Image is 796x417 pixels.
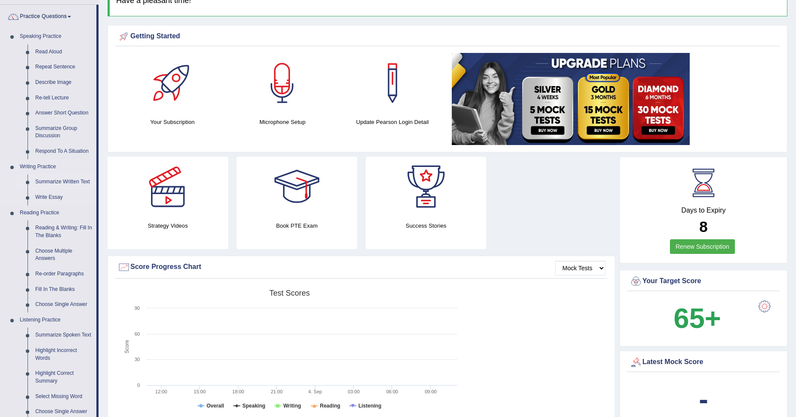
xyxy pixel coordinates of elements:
[309,389,322,394] tspan: 4. Sep
[31,327,96,343] a: Summarize Spoken Text
[674,303,721,334] b: 65+
[269,289,310,297] tspan: Test scores
[31,59,96,75] a: Repeat Sentence
[124,340,130,354] tspan: Score
[117,30,777,43] div: Getting Started
[31,389,96,405] a: Select Missing Word
[31,190,96,205] a: Write Essay
[629,356,777,369] div: Latest Mock Score
[425,389,437,394] text: 09:00
[232,117,333,127] h4: Microphone Setup
[242,403,265,409] tspan: Speaking
[137,383,140,388] text: 0
[135,331,140,337] text: 60
[31,343,96,366] a: Highlight Incorrect Words
[237,221,357,230] h4: Book PTE Exam
[31,90,96,106] a: Re-tell Lecture
[232,389,244,394] text: 18:00
[348,389,360,394] text: 03:00
[16,29,96,44] a: Speaking Practice
[31,282,96,297] a: Fill In The Blanks
[16,312,96,328] a: Listening Practice
[135,306,140,311] text: 90
[31,297,96,312] a: Choose Single Answer
[31,366,96,389] a: Highlight Correct Summary
[342,117,443,127] h4: Update Pearson Login Detail
[271,389,283,394] text: 21:00
[31,144,96,159] a: Respond To A Situation
[207,403,224,409] tspan: Overall
[31,121,96,144] a: Summarize Group Discussion
[452,53,690,145] img: small5.jpg
[155,389,167,394] text: 12:00
[699,218,707,235] b: 8
[31,220,96,243] a: Reading & Writing: Fill In The Blanks
[629,207,777,214] h4: Days to Expiry
[122,117,223,127] h4: Your Subscription
[699,383,708,415] b: -
[31,266,96,282] a: Re-order Paragraphs
[670,239,735,254] a: Renew Subscription
[16,159,96,175] a: Writing Practice
[31,75,96,90] a: Describe Image
[31,44,96,60] a: Read Aloud
[31,105,96,121] a: Answer Short Question
[283,403,301,409] tspan: Writing
[629,275,777,288] div: Your Target Score
[31,244,96,266] a: Choose Multiple Answers
[194,389,206,394] text: 15:00
[358,403,381,409] tspan: Listening
[320,403,340,409] tspan: Reading
[16,205,96,221] a: Reading Practice
[117,261,605,274] div: Score Progress Chart
[31,174,96,190] a: Summarize Written Text
[108,221,228,230] h4: Strategy Videos
[366,221,486,230] h4: Success Stories
[135,357,140,362] text: 30
[386,389,398,394] text: 06:00
[0,5,96,26] a: Practice Questions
